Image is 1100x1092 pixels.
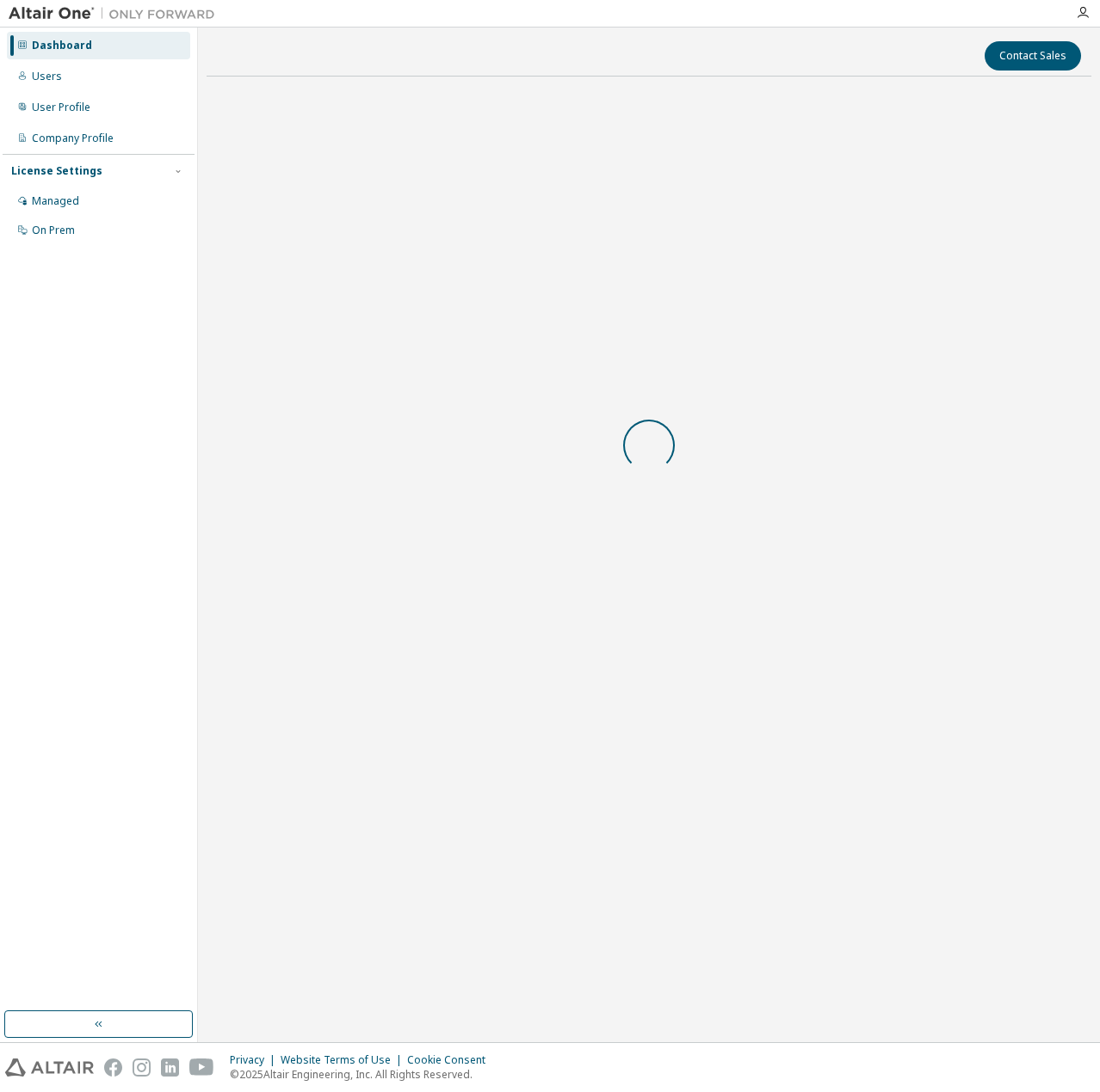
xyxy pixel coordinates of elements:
[985,41,1081,71] button: Contact Sales
[104,1058,122,1077] img: facebook.svg
[230,1053,281,1067] div: Privacy
[9,5,224,22] img: Altair One
[32,224,75,237] div: On Prem
[5,1058,94,1077] img: altair_logo.svg
[11,164,102,178] div: License Settings
[230,1067,496,1082] p: © 2025 Altair Engineering, Inc. All Rights Reserved.
[281,1053,407,1067] div: Website Terms of Use
[32,194,79,208] div: Managed
[161,1058,179,1077] img: linkedin.svg
[32,39,92,52] div: Dashboard
[133,1058,151,1077] img: instagram.svg
[189,1058,214,1077] img: youtube.svg
[407,1053,496,1067] div: Cookie Consent
[32,70,62,83] div: Users
[32,132,114,145] div: Company Profile
[32,101,90,114] div: User Profile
